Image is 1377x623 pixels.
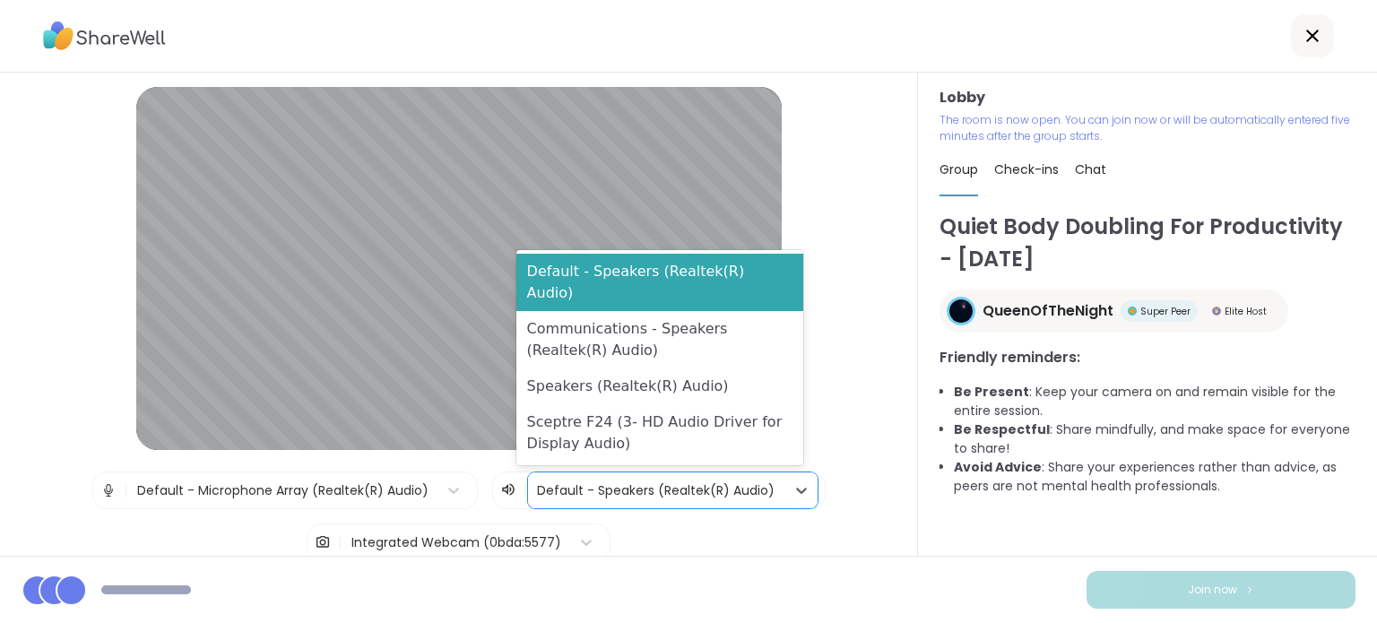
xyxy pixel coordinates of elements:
div: Default - Microphone Array (Realtek(R) Audio) [137,481,429,500]
img: ShareWell Logomark [1244,584,1255,594]
div: Default - Speakers (Realtek(R) Audio) [516,254,803,311]
b: Be Respectful [954,420,1050,438]
p: The room is now open. You can join now or will be automatically entered five minutes after the gr... [940,112,1355,144]
img: Microphone [100,472,117,508]
h3: Friendly reminders: [940,347,1355,368]
img: ShareWell Logo [43,15,166,56]
a: QueenOfTheNightQueenOfTheNightSuper PeerSuper PeerElite HostElite Host [940,290,1288,333]
img: Camera [315,524,331,560]
img: Elite Host [1212,307,1221,316]
img: Super Peer [1128,307,1137,316]
li: : Share your experiences rather than advice, as peers are not mental health professionals. [954,458,1355,496]
b: Be Present [954,383,1029,401]
div: Communications - Speakers (Realtek(R) Audio) [516,311,803,368]
div: Integrated Webcam (0bda:5577) [351,533,561,552]
span: | [124,472,128,508]
span: Elite Host [1225,305,1267,318]
span: Group [940,160,978,178]
span: | [524,480,528,501]
b: Avoid Advice [954,458,1042,476]
span: QueenOfTheNight [983,300,1113,322]
h3: Lobby [940,87,1355,108]
span: Join now [1188,582,1237,598]
span: Chat [1075,160,1106,178]
li: : Share mindfully, and make space for everyone to share! [954,420,1355,458]
div: Sceptre F24 (3- HD Audio Driver for Display Audio) [516,404,803,462]
h1: Quiet Body Doubling For Productivity - [DATE] [940,211,1355,275]
img: QueenOfTheNight [949,299,973,323]
li: : Keep your camera on and remain visible for the entire session. [954,383,1355,420]
div: Speakers (Realtek(R) Audio) [516,368,803,404]
span: Check-ins [994,160,1059,178]
button: Join now [1087,571,1355,609]
span: | [338,524,342,560]
span: Super Peer [1140,305,1191,318]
